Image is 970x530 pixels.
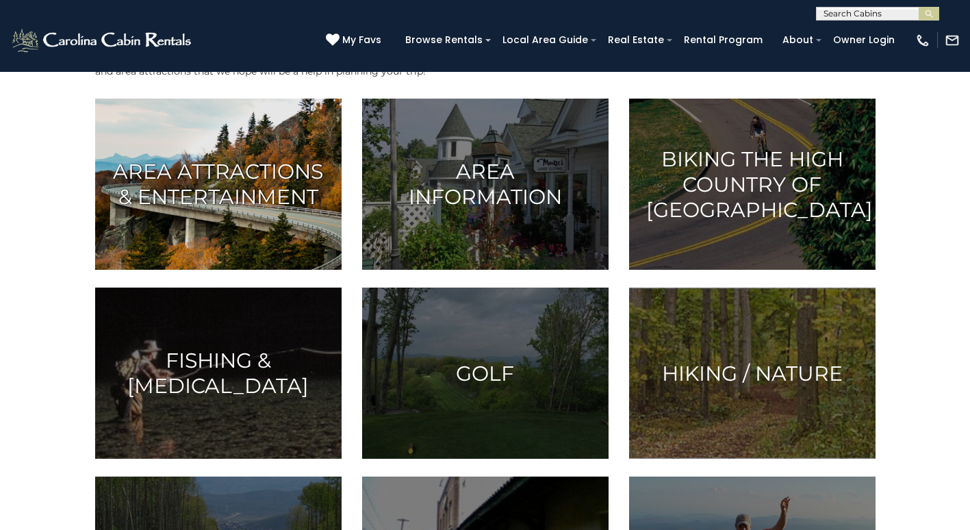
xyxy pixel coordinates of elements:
[677,29,769,51] a: Rental Program
[362,288,609,459] a: Golf
[112,348,324,399] h3: Fishing & [MEDICAL_DATA]
[915,33,930,48] img: phone-regular-white.png
[362,99,609,270] a: Area Information
[342,33,381,47] span: My Favs
[496,29,595,51] a: Local Area Guide
[95,99,342,270] a: Area Attractions & Entertainment
[646,361,858,386] h3: Hiking / Nature
[826,29,902,51] a: Owner Login
[326,33,385,48] a: My Favs
[629,99,876,270] a: Biking the High Country of [GEOGRAPHIC_DATA]
[379,361,591,386] h3: Golf
[112,159,324,210] h3: Area Attractions & Entertainment
[95,288,342,459] a: Fishing & [MEDICAL_DATA]
[945,33,960,48] img: mail-regular-white.png
[601,29,671,51] a: Real Estate
[776,29,820,51] a: About
[398,29,489,51] a: Browse Rentals
[10,27,195,54] img: White-1-2.png
[379,159,591,210] h3: Area Information
[646,147,858,223] h3: Biking the High Country of [GEOGRAPHIC_DATA]
[629,288,876,459] a: Hiking / Nature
